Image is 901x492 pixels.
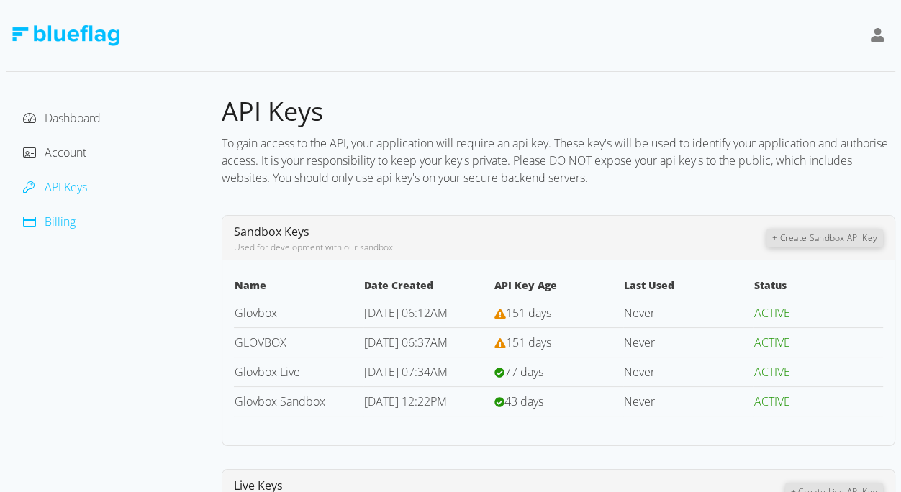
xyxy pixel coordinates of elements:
a: GLOVBOX [235,334,286,350]
th: Last Used [623,277,753,299]
span: [DATE] 06:37AM [364,334,448,350]
a: Account [23,145,86,160]
th: API Key Age [494,277,623,299]
span: Never [624,364,655,380]
div: To gain access to the API, your application will require an api key. These key's will be used to ... [222,129,895,192]
span: Never [624,305,655,321]
span: Dashboard [45,110,101,126]
a: Billing [23,214,76,229]
a: Dashboard [23,110,101,126]
span: 151 days [506,305,551,321]
span: Sandbox Keys [234,224,309,240]
button: + Create Sandbox API Key [766,229,883,247]
span: 151 days [506,334,551,350]
th: Name [234,277,363,299]
span: Never [624,393,655,409]
span: 77 days [504,364,543,380]
img: Blue Flag Logo [12,25,119,46]
span: [DATE] 12:22PM [364,393,447,409]
span: [DATE] 07:34AM [364,364,448,380]
th: Date Created [363,277,493,299]
a: API Keys [23,179,87,195]
span: Account [45,145,86,160]
a: Glovbox Live [235,364,300,380]
span: API Keys [45,179,87,195]
span: 43 days [504,393,543,409]
span: ACTIVE [754,305,790,321]
span: ACTIVE [754,393,790,409]
span: Billing [45,214,76,229]
span: Never [624,334,655,350]
a: Glovbox [235,305,277,321]
span: ACTIVE [754,364,790,380]
span: ACTIVE [754,334,790,350]
div: Used for development with our sandbox. [234,241,766,254]
span: API Keys [222,94,323,129]
th: Status [753,277,883,299]
a: Glovbox Sandbox [235,393,325,409]
span: [DATE] 06:12AM [364,305,448,321]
